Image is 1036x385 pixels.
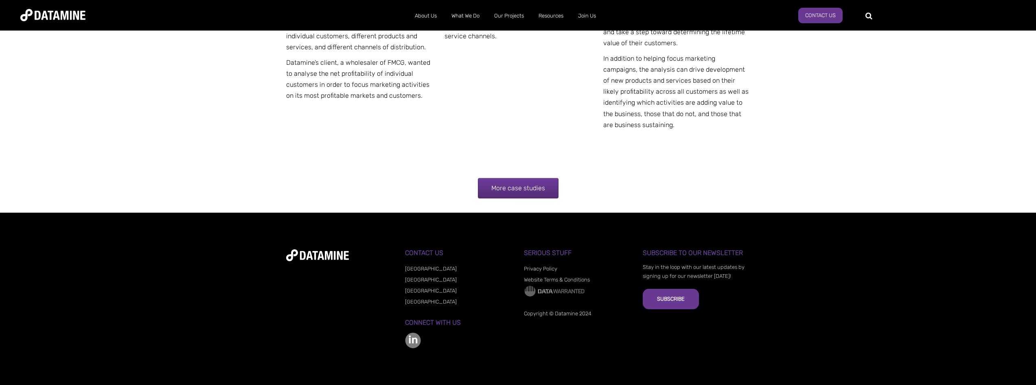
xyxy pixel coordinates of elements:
[444,5,487,26] a: What We Do
[405,332,421,348] img: linkedin-color
[531,5,571,26] a: Resources
[405,249,512,257] h3: Contact Us
[524,249,631,257] h3: Serious Stuff
[405,288,457,294] a: [GEOGRAPHIC_DATA]
[405,266,457,272] a: [GEOGRAPHIC_DATA]
[524,285,585,297] img: Data Warranted Logo
[524,309,631,318] p: Copyright © Datamine 2024
[643,263,750,281] p: Stay in the loop with our latest updates by signing up for our newsletter [DATE]!
[405,319,512,326] h3: Connect with us
[798,8,843,23] a: Contact Us
[286,57,433,101] p: Datamine’s client, a wholesaler of FMCG, wanted to analyse the net profitability of individual cu...
[571,5,603,26] a: Join Us
[643,249,750,257] h3: Subscribe to our Newsletter
[643,289,699,309] button: Subscribe
[524,277,590,283] a: Website Terms & Conditions
[405,277,457,283] a: [GEOGRAPHIC_DATA]
[603,53,750,130] p: In addition to helping focus marketing campaigns, the analysis can drive development of new produ...
[20,9,85,21] img: Datamine
[487,5,531,26] a: Our Projects
[405,299,457,305] a: [GEOGRAPHIC_DATA]
[524,266,557,272] a: Privacy Policy
[478,178,559,198] a: More case studies
[286,249,349,261] img: datamine-logo-white
[407,5,444,26] a: About Us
